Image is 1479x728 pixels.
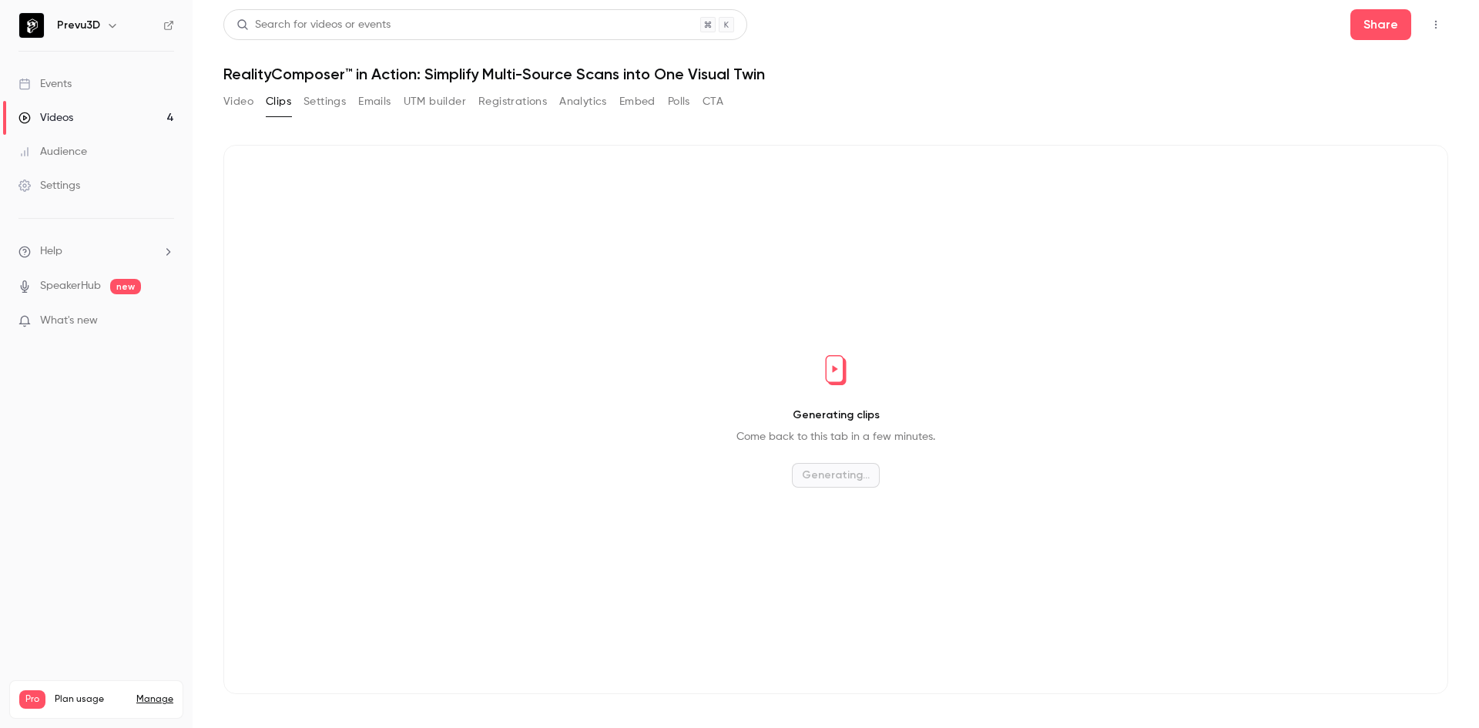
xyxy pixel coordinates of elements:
[404,89,466,114] button: UTM builder
[18,178,80,193] div: Settings
[57,18,100,33] h6: Prevu3D
[18,144,87,159] div: Audience
[223,89,253,114] button: Video
[18,76,72,92] div: Events
[136,693,173,706] a: Manage
[1424,12,1448,37] button: Top Bar Actions
[236,17,391,33] div: Search for videos or events
[478,89,547,114] button: Registrations
[40,313,98,329] span: What's new
[19,690,45,709] span: Pro
[156,314,174,328] iframe: Noticeable Trigger
[703,89,723,114] button: CTA
[559,89,607,114] button: Analytics
[1350,9,1411,40] button: Share
[223,65,1448,83] h1: RealityComposer™ in Action: Simplify Multi-Source Scans into One Visual Twin
[18,243,174,260] li: help-dropdown-opener
[304,89,346,114] button: Settings
[110,279,141,294] span: new
[40,278,101,294] a: SpeakerHub
[668,89,690,114] button: Polls
[793,408,880,423] p: Generating clips
[55,693,127,706] span: Plan usage
[19,13,44,38] img: Prevu3D
[18,110,73,126] div: Videos
[736,429,935,445] p: Come back to this tab in a few minutes.
[358,89,391,114] button: Emails
[619,89,656,114] button: Embed
[266,89,291,114] button: Clips
[40,243,62,260] span: Help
